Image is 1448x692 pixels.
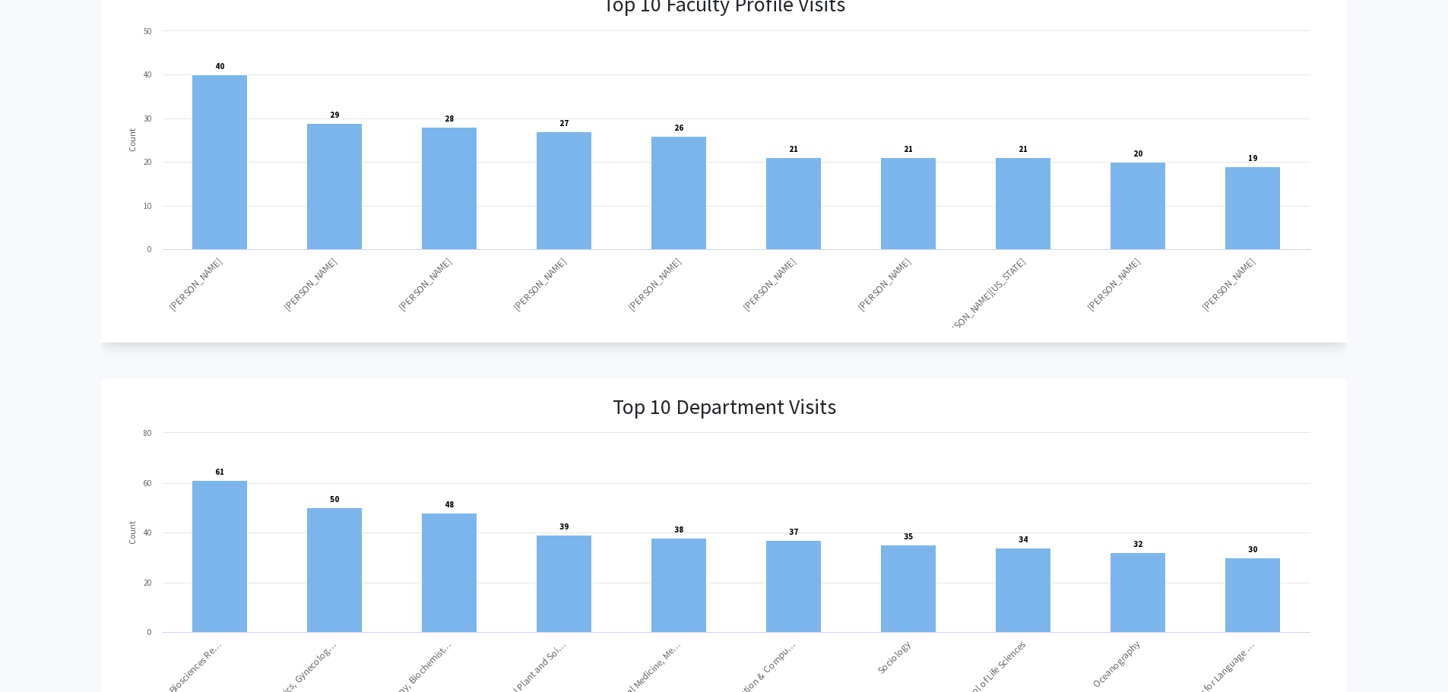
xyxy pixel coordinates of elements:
[740,254,799,313] text: [PERSON_NAME]
[126,128,138,152] text: Count
[147,627,151,637] text: 0
[144,201,151,211] text: 10
[144,527,151,538] text: 40
[855,254,914,313] text: [PERSON_NAME]
[937,254,1028,346] text: [PERSON_NAME][US_STATE]
[144,577,151,588] text: 20
[144,428,151,438] text: 80
[166,254,225,313] text: [PERSON_NAME]
[147,244,151,254] text: 0
[674,524,683,535] text: 38
[613,394,836,420] h3: Top 10 Department Visits
[1019,534,1028,545] text: 34
[1248,153,1257,163] text: 19
[144,478,151,488] text: 60
[144,26,151,36] text: 50
[330,494,339,504] text: 50
[144,69,151,80] text: 40
[11,624,65,681] iframe: Chat
[875,638,914,677] text: Sociology
[1019,144,1028,154] text: 21
[789,144,798,154] text: 21
[559,118,569,128] text: 27
[1090,638,1142,690] text: Oceanography
[126,521,138,545] text: Count
[626,254,684,313] text: [PERSON_NAME]
[559,521,569,532] text: 39
[1199,254,1258,313] text: [PERSON_NAME]
[1133,148,1142,159] text: 20
[1133,539,1142,549] text: 32
[445,113,454,124] text: 28
[1085,254,1143,313] text: [PERSON_NAME]
[144,156,151,167] text: 20
[144,113,151,124] text: 30
[789,526,798,537] text: 37
[396,254,455,313] text: [PERSON_NAME]
[904,144,913,154] text: 21
[674,122,683,133] text: 26
[1248,544,1257,555] text: 30
[281,254,340,313] text: [PERSON_NAME]
[330,109,339,120] text: 29
[215,61,224,71] text: 40
[904,531,913,542] text: 35
[511,254,569,313] text: [PERSON_NAME]
[215,466,224,477] text: 61
[445,499,454,510] text: 48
